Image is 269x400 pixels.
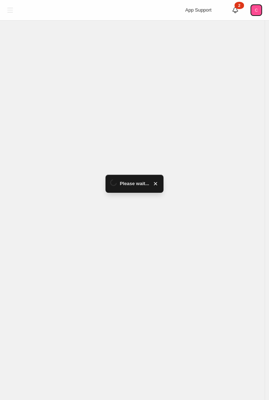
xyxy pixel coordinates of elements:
[251,4,262,16] button: Avatar with initials C
[251,5,261,15] span: Avatar with initials C
[4,4,17,17] button: Toggle menu
[235,2,244,9] div: 2
[232,7,239,14] a: 2
[185,7,211,13] span: App Support
[120,180,149,187] span: Please wait...
[255,8,258,12] text: C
